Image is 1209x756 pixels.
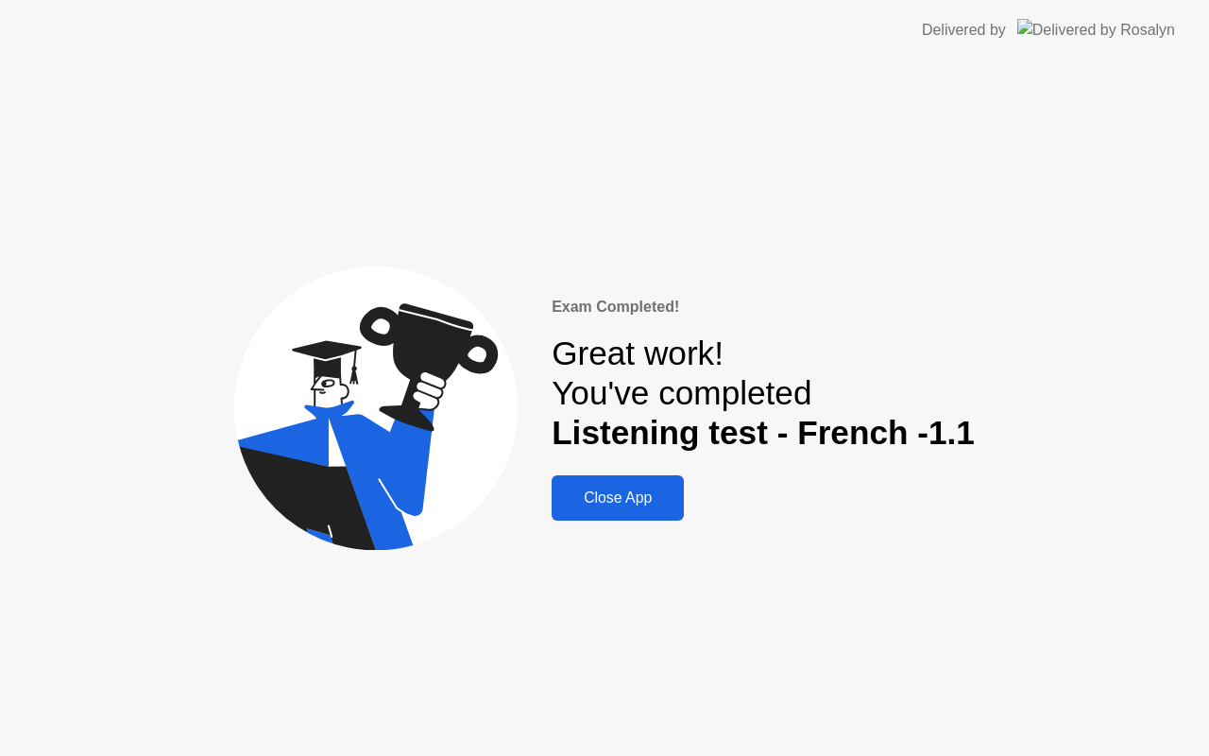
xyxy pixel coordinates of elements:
button: Close App [552,475,684,521]
div: Close App [557,490,678,507]
div: Great work! You've completed [552,334,975,454]
b: Listening test - French -1.1 [552,414,975,451]
div: Exam Completed! [552,296,975,318]
img: Delivered by Rosalyn [1017,19,1175,41]
div: Delivered by [922,19,1006,42]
